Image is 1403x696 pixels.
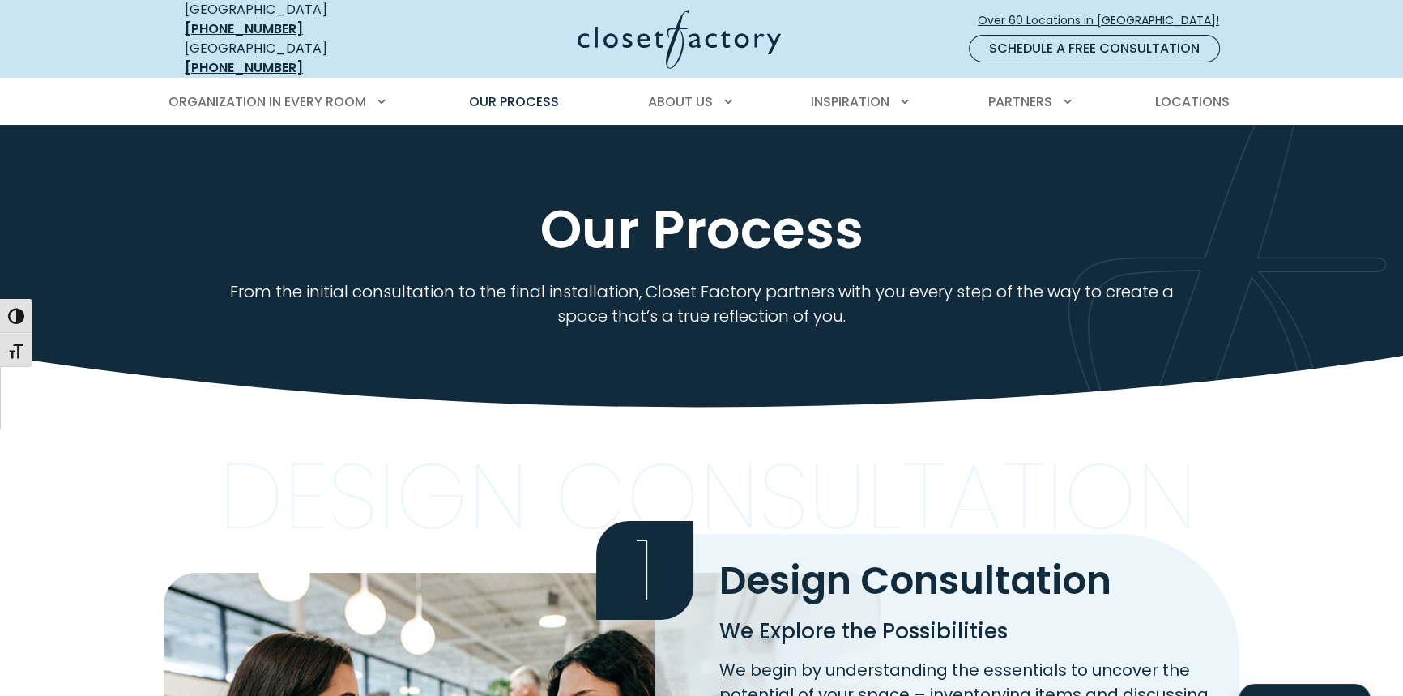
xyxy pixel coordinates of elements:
[181,199,1222,260] h1: Our Process
[219,462,1196,532] p: Design Consultation
[719,554,1111,607] span: Design Consultation
[185,39,420,78] div: [GEOGRAPHIC_DATA]
[168,92,366,111] span: Organization in Every Room
[185,19,303,38] a: [PHONE_NUMBER]
[157,79,1246,125] nav: Primary Menu
[969,35,1220,62] a: Schedule a Free Consultation
[596,521,693,620] span: 1
[469,92,559,111] span: Our Process
[811,92,889,111] span: Inspiration
[648,92,713,111] span: About Us
[719,617,1008,646] span: We Explore the Possibilities
[988,92,1052,111] span: Partners
[226,280,1178,328] p: From the initial consultation to the final installation, Closet Factory partners with you every s...
[578,10,781,69] img: Closet Factory Logo
[977,6,1233,35] a: Over 60 Locations in [GEOGRAPHIC_DATA]!
[185,58,303,77] a: [PHONE_NUMBER]
[1155,92,1230,111] span: Locations
[978,12,1232,29] span: Over 60 Locations in [GEOGRAPHIC_DATA]!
